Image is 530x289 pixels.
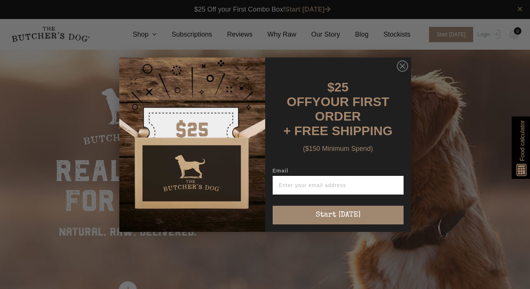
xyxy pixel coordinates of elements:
[287,80,349,109] span: $25 OFF
[518,120,527,161] span: Food calculator
[397,60,408,72] button: Close dialog
[284,94,393,138] span: YOUR FIRST ORDER + FREE SHIPPING
[119,58,265,232] img: d0d537dc-5429-4832-8318-9955428ea0a1.jpeg
[273,176,404,195] input: Enter your email address
[303,145,373,152] span: ($150 Minimum Spend)
[273,168,404,176] label: Email
[273,206,404,224] button: Start [DATE]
